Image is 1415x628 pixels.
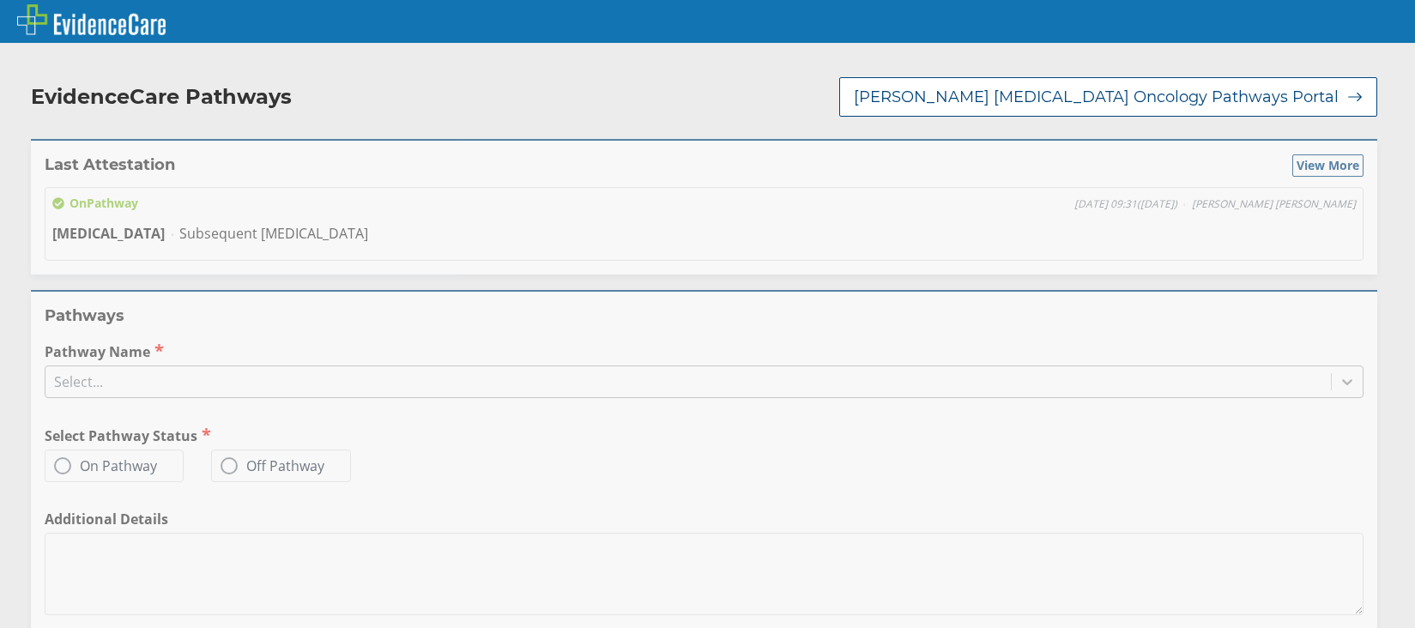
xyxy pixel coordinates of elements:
[54,372,103,391] div: Select...
[54,457,157,474] label: On Pathway
[45,510,1364,528] label: Additional Details
[1192,197,1356,211] span: [PERSON_NAME] [PERSON_NAME]
[45,305,1364,326] h2: Pathways
[1292,154,1364,177] button: View More
[221,457,324,474] label: Off Pathway
[45,154,175,177] h2: Last Attestation
[1074,197,1177,211] span: [DATE] 09:31 ( [DATE] )
[839,77,1377,117] button: [PERSON_NAME] [MEDICAL_DATA] Oncology Pathways Portal
[52,224,165,243] span: [MEDICAL_DATA]
[179,224,368,243] span: Subsequent [MEDICAL_DATA]
[45,341,1364,361] label: Pathway Name
[31,84,292,110] h2: EvidenceCare Pathways
[854,87,1339,107] span: [PERSON_NAME] [MEDICAL_DATA] Oncology Pathways Portal
[45,426,698,445] h2: Select Pathway Status
[52,195,138,212] span: On Pathway
[1297,157,1359,174] span: View More
[17,4,166,35] img: EvidenceCare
